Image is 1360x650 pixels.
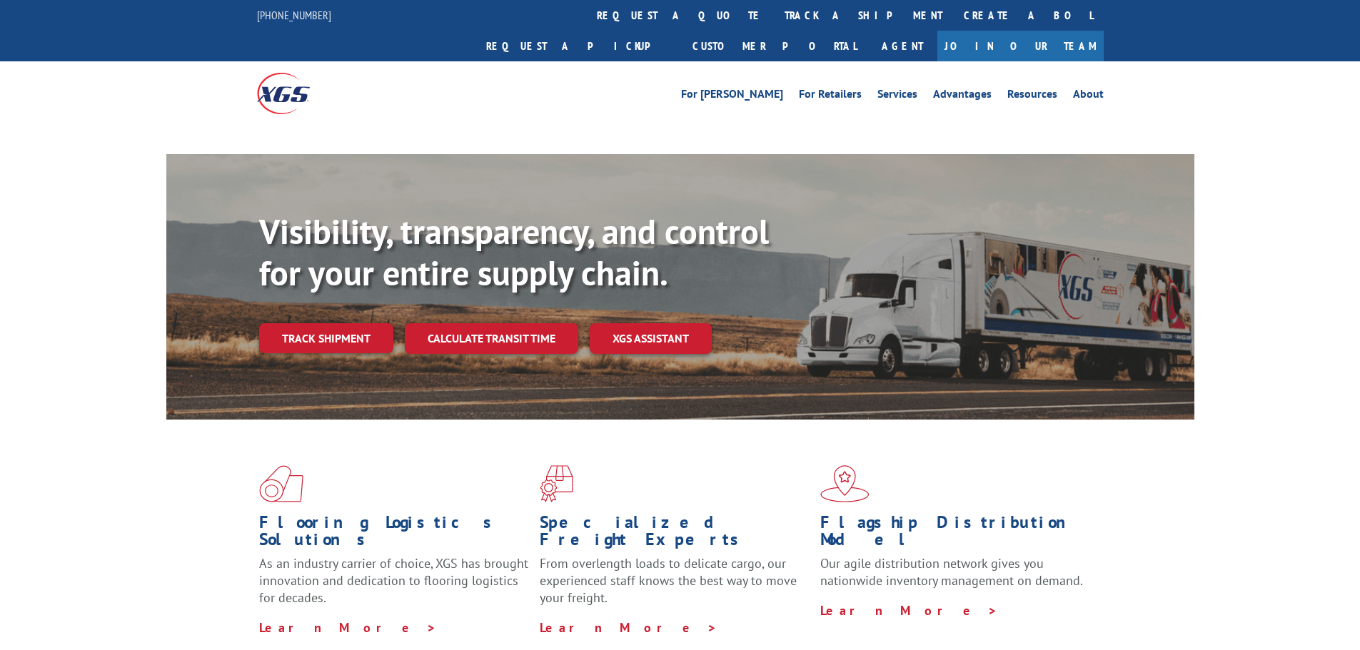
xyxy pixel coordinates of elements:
[877,88,917,104] a: Services
[820,465,870,502] img: xgs-icon-flagship-distribution-model-red
[259,514,529,555] h1: Flooring Logistics Solutions
[799,88,862,104] a: For Retailers
[540,619,717,636] a: Learn More >
[259,619,437,636] a: Learn More >
[820,602,998,619] a: Learn More >
[933,88,992,104] a: Advantages
[1073,88,1104,104] a: About
[259,555,528,606] span: As an industry carrier of choice, XGS has brought innovation and dedication to flooring logistics...
[1007,88,1057,104] a: Resources
[540,514,810,555] h1: Specialized Freight Experts
[259,323,393,353] a: Track shipment
[475,31,682,61] a: Request a pickup
[681,88,783,104] a: For [PERSON_NAME]
[867,31,937,61] a: Agent
[405,323,578,354] a: Calculate transit time
[937,31,1104,61] a: Join Our Team
[682,31,867,61] a: Customer Portal
[257,8,331,22] a: [PHONE_NUMBER]
[259,465,303,502] img: xgs-icon-total-supply-chain-intelligence-red
[820,514,1090,555] h1: Flagship Distribution Model
[820,555,1083,589] span: Our agile distribution network gives you nationwide inventory management on demand.
[590,323,712,354] a: XGS ASSISTANT
[259,209,769,295] b: Visibility, transparency, and control for your entire supply chain.
[540,465,573,502] img: xgs-icon-focused-on-flooring-red
[540,555,810,619] p: From overlength loads to delicate cargo, our experienced staff knows the best way to move your fr...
